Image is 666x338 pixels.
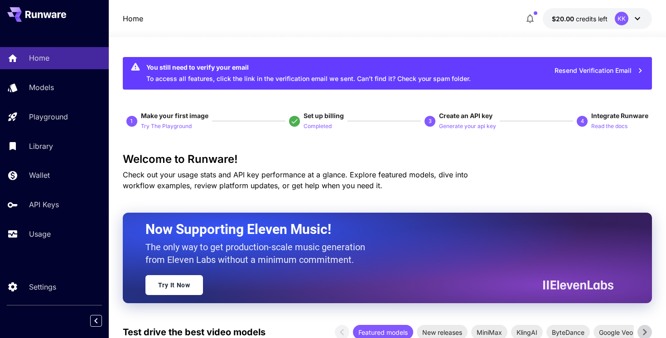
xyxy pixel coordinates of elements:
div: Collapse sidebar [97,313,109,329]
div: KK [615,12,628,25]
p: Usage [29,229,51,239]
p: Home [29,52,49,63]
nav: breadcrumb [123,13,143,24]
button: $20.00KK [543,8,652,29]
button: Completed [304,120,332,131]
p: Library [29,141,53,152]
p: 4 [581,117,584,125]
p: 1 [130,117,133,125]
button: Resend Verification Email [550,62,648,80]
h2: Now Supporting Eleven Music! [145,221,607,238]
a: Try It Now [145,275,203,295]
span: MiniMax [471,327,507,337]
p: Completed [304,122,332,131]
span: Check out your usage stats and API key performance at a glance. Explore featured models, dive int... [123,170,468,190]
p: Playground [29,111,68,122]
button: Collapse sidebar [90,315,102,327]
span: Make your first image [141,112,208,119]
p: 3 [429,117,432,125]
span: ByteDance [546,327,590,337]
span: Google Veo [594,327,638,337]
span: Create an API key [439,112,492,119]
div: To access all features, click the link in the verification email we sent. Can’t find it? Check yo... [146,60,471,87]
div: $20.00 [552,14,608,24]
span: New releases [417,327,468,337]
span: KlingAI [511,327,543,337]
p: The only way to get production-scale music generation from Eleven Labs without a minimum commitment. [145,241,372,266]
span: Integrate Runware [591,112,648,119]
p: Settings [29,281,56,292]
button: Try The Playground [141,120,192,131]
h3: Welcome to Runware! [123,153,652,166]
p: Wallet [29,170,50,181]
span: Set up billing [304,112,344,119]
p: API Keys [29,199,59,210]
div: You still need to verify your email [146,62,471,72]
span: credits left [576,15,608,23]
a: Home [123,13,143,24]
p: Try The Playground [141,122,192,131]
span: Featured models [353,327,413,337]
p: Read the docs [591,122,627,131]
p: Models [29,82,54,93]
p: Generate your api key [439,122,496,131]
button: Generate your api key [439,120,496,131]
span: $20.00 [552,15,576,23]
button: Read the docs [591,120,627,131]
